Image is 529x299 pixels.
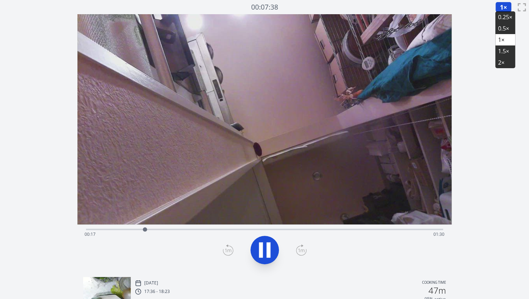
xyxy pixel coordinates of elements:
[422,280,446,286] p: Cooking time
[495,23,515,34] li: 0.5×
[495,57,515,68] li: 2×
[495,2,512,12] button: 1×
[495,11,515,23] li: 0.25×
[495,45,515,57] li: 1.5×
[144,280,158,286] p: [DATE]
[251,2,278,12] a: 00:07:38
[500,3,503,11] span: 1
[428,286,446,295] h2: 47m
[144,289,170,294] p: 17:36 - 18:23
[433,231,444,237] span: 01:30
[85,231,96,237] span: 00:17
[495,34,515,45] li: 1×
